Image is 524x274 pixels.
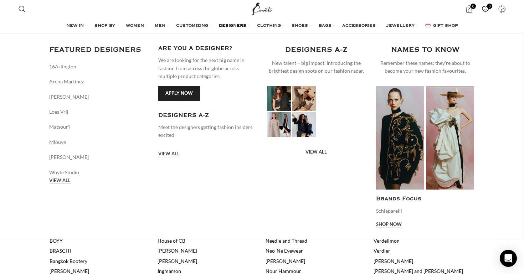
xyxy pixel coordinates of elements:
[266,258,305,264] a: [PERSON_NAME]
[49,93,148,101] a: [PERSON_NAME]
[376,195,474,203] h4: Brands Focus
[94,19,119,33] a: SHOP BY
[266,238,307,244] a: Needle and Thread
[391,45,459,56] h4: NAMES TO KNOW
[49,169,148,176] a: Whyte Studio
[50,238,63,244] a: BOYY
[342,19,379,33] a: ACCESSORIES
[49,63,148,71] a: 16Arlington
[386,19,418,33] a: JEWELLERY
[319,19,335,33] a: BAGS
[50,258,87,264] a: Bangkok Bootery
[219,23,246,29] span: DESIGNERS
[374,258,413,264] a: [PERSON_NAME]
[487,4,492,9] span: 0
[158,238,185,244] a: House of CB
[158,86,200,101] a: Apply now
[376,207,474,215] p: Schiaparelli
[219,19,250,33] a: DESIGNERS
[158,248,197,254] a: [PERSON_NAME]
[374,248,390,254] a: Verdier
[158,45,257,53] h4: ARE YOU A DESIGNER?
[49,123,148,131] a: Matsour'i
[155,23,165,29] span: MEN
[15,2,29,16] a: Search
[292,19,312,33] a: SHOES
[319,23,332,29] span: BAGS
[374,238,400,244] a: Verdelimon
[49,153,148,161] a: [PERSON_NAME]
[176,19,212,33] a: CUSTOMIZING
[425,24,431,28] img: GiftBag
[342,23,376,29] span: ACCESSORIES
[257,19,284,33] a: CLOTHING
[176,23,208,29] span: CUSTOMIZING
[50,268,89,274] a: [PERSON_NAME]
[66,19,87,33] a: NEW IN
[50,248,71,254] a: BRASCHI
[500,250,517,267] div: Open Intercom Messenger
[158,56,257,80] p: We are looking for the next big name in fashion from across the globe across multiple product cat...
[374,268,463,274] a: [PERSON_NAME] and [PERSON_NAME]
[376,222,402,228] a: Shop now
[49,138,148,146] a: Mlouye
[425,19,458,33] a: GIFT SHOP
[257,23,281,29] span: CLOTHING
[267,59,365,75] div: New talent – big impact. Introducing the brightest design spots on our fashion radar.
[267,86,316,137] img: Luxury dresses Designers Coveti
[15,19,509,33] div: Main navigation
[266,268,301,274] a: Nour Hammour
[471,4,476,9] span: 0
[305,149,327,156] a: VIEW ALL
[49,78,148,86] a: Arena Martinez
[292,23,308,29] span: SHOES
[376,59,474,75] div: Remember these names; they're about to become your new fashion favourites.
[155,19,169,33] a: MEN
[386,23,415,29] span: JEWELLERY
[158,258,197,264] a: [PERSON_NAME]
[158,151,180,157] a: VIEW ALL
[49,45,148,56] h3: FEATURED DESIGNERS
[49,178,71,184] a: VIEW ALL
[478,2,493,16] div: My Wishlist
[158,268,181,274] a: Ingmarson
[462,2,476,16] a: 0
[285,45,347,56] h4: DESIGNERS A-Z
[126,19,148,33] a: WOMEN
[126,23,144,29] span: WOMEN
[66,23,84,29] span: NEW IN
[158,112,257,139] a: Infobox link
[376,86,474,190] img: luxury dresses schiaparelli Designers
[94,23,115,29] span: SHOP BY
[266,248,303,254] a: Neo-Ne Eyewear
[433,23,458,29] span: GIFT SHOP
[250,5,274,11] a: Site logo
[49,108,148,116] a: Loes Vrij
[478,2,493,16] a: 0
